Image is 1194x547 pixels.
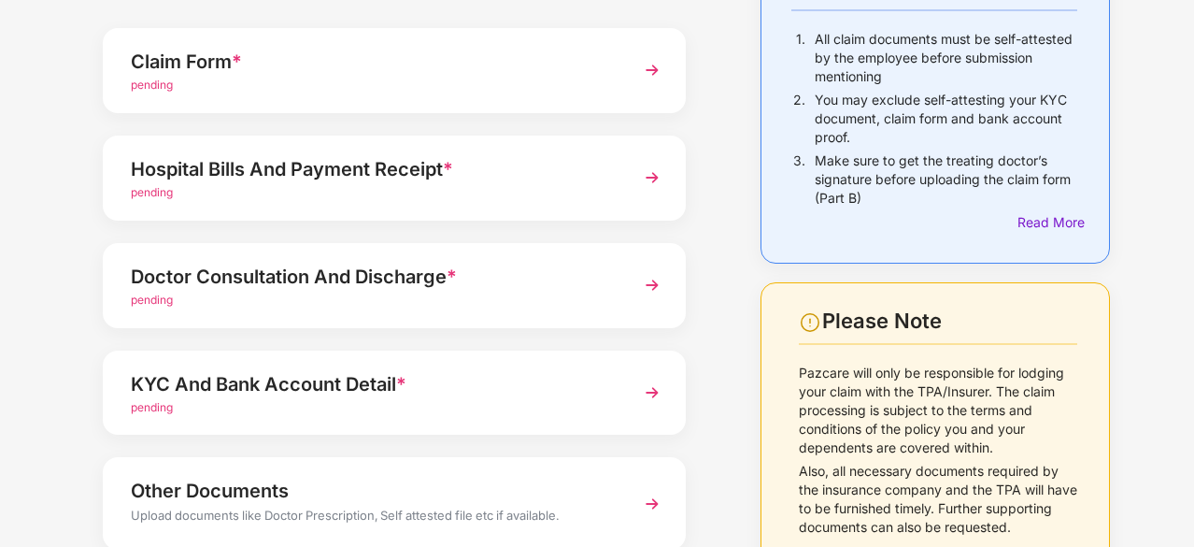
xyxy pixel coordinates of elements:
img: svg+xml;base64,PHN2ZyBpZD0iTmV4dCIgeG1sbnM9Imh0dHA6Ly93d3cudzMub3JnLzIwMDAvc3ZnIiB3aWR0aD0iMzYiIG... [635,161,669,194]
div: Doctor Consultation And Discharge [131,262,614,292]
img: svg+xml;base64,PHN2ZyBpZD0iTmV4dCIgeG1sbnM9Imh0dHA6Ly93d3cudzMub3JnLzIwMDAvc3ZnIiB3aWR0aD0iMzYiIG... [635,487,669,521]
img: svg+xml;base64,PHN2ZyBpZD0iTmV4dCIgeG1sbnM9Imh0dHA6Ly93d3cudzMub3JnLzIwMDAvc3ZnIiB3aWR0aD0iMzYiIG... [635,376,669,410]
p: You may exclude self-attesting your KYC document, claim form and bank account proof. [815,91,1077,147]
img: svg+xml;base64,PHN2ZyBpZD0iTmV4dCIgeG1sbnM9Imh0dHA6Ly93d3cudzMub3JnLzIwMDAvc3ZnIiB3aWR0aD0iMzYiIG... [635,53,669,87]
p: Make sure to get the treating doctor’s signature before uploading the claim form (Part B) [815,151,1077,208]
span: pending [131,78,173,92]
div: Other Documents [131,476,614,506]
div: Claim Form [131,47,614,77]
p: 2. [793,91,805,147]
p: 3. [793,151,805,208]
p: All claim documents must be self-attested by the employee before submission mentioning [815,30,1077,86]
div: Read More [1017,212,1077,233]
div: KYC And Bank Account Detail [131,369,614,399]
p: Also, all necessary documents required by the insurance company and the TPA will have to be furni... [799,462,1077,537]
span: pending [131,293,173,307]
img: svg+xml;base64,PHN2ZyBpZD0iTmV4dCIgeG1sbnM9Imh0dHA6Ly93d3cudzMub3JnLzIwMDAvc3ZnIiB3aWR0aD0iMzYiIG... [635,268,669,302]
p: Pazcare will only be responsible for lodging your claim with the TPA/Insurer. The claim processin... [799,364,1077,457]
div: Hospital Bills And Payment Receipt [131,154,614,184]
div: Upload documents like Doctor Prescription, Self attested file etc if available. [131,506,614,530]
div: Please Note [822,309,1077,334]
span: pending [131,185,173,199]
p: 1. [796,30,805,86]
img: svg+xml;base64,PHN2ZyBpZD0iV2FybmluZ18tXzI0eDI0IiBkYXRhLW5hbWU9Ildhcm5pbmcgLSAyNHgyNCIgeG1sbnM9Im... [799,311,821,334]
span: pending [131,400,173,414]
